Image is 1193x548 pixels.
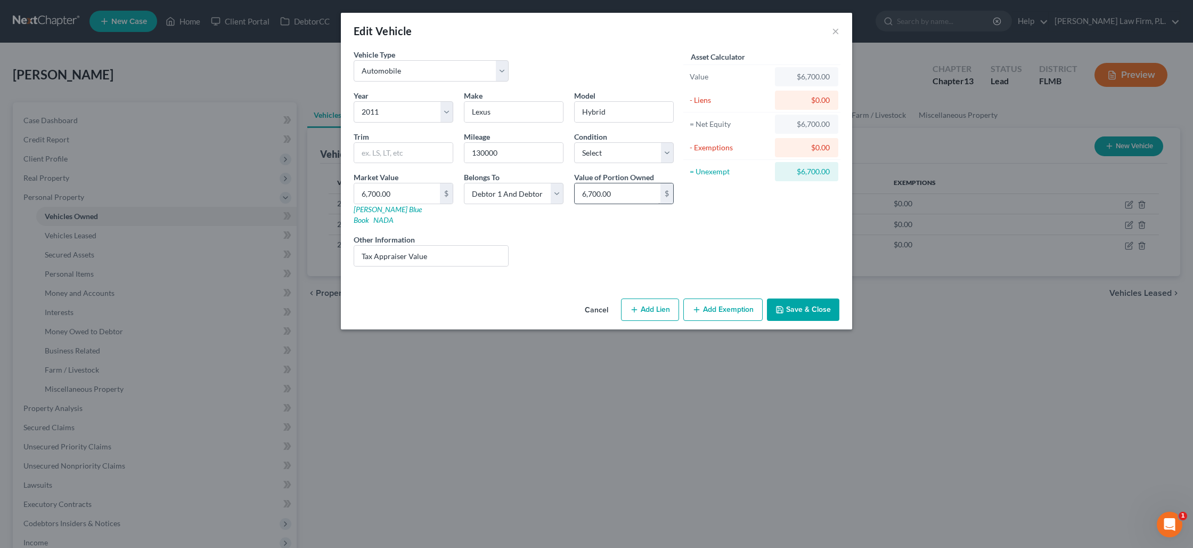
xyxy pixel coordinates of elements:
label: Value of Portion Owned [574,172,654,183]
a: NADA [373,215,394,224]
input: ex. Nissan [464,102,563,122]
button: Add Lien [621,299,679,321]
span: Make [464,91,483,100]
label: Trim [354,131,369,142]
div: - Liens [690,95,770,106]
button: Save & Close [767,299,839,321]
button: × [832,25,839,37]
label: Condition [574,131,607,142]
label: Other Information [354,234,415,245]
label: Year [354,90,369,101]
div: Edit Vehicle [354,23,412,38]
label: Mileage [464,131,490,142]
span: 1 [1179,512,1187,520]
div: $0.00 [783,142,830,153]
button: Cancel [576,300,617,321]
input: ex. Altima [575,102,673,122]
div: - Exemptions [690,142,770,153]
div: = Net Equity [690,119,770,130]
div: $ [440,183,453,204]
div: Value [690,71,770,82]
div: $0.00 [783,95,830,106]
div: = Unexempt [690,166,770,177]
div: $ [660,183,673,204]
span: Belongs To [464,173,500,182]
iframe: Intercom live chat [1157,512,1182,537]
input: (optional) [354,246,508,266]
input: 0.00 [575,183,660,204]
div: $6,700.00 [783,119,830,130]
label: Vehicle Type [354,49,395,60]
input: 0.00 [354,183,440,204]
label: Market Value [354,172,398,183]
a: [PERSON_NAME] Blue Book [354,205,422,224]
label: Asset Calculator [691,51,745,62]
div: $6,700.00 [783,166,830,177]
label: Model [574,90,595,101]
button: Add Exemption [683,299,763,321]
input: -- [464,143,563,163]
input: ex. LS, LT, etc [354,143,453,163]
div: $6,700.00 [783,71,830,82]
